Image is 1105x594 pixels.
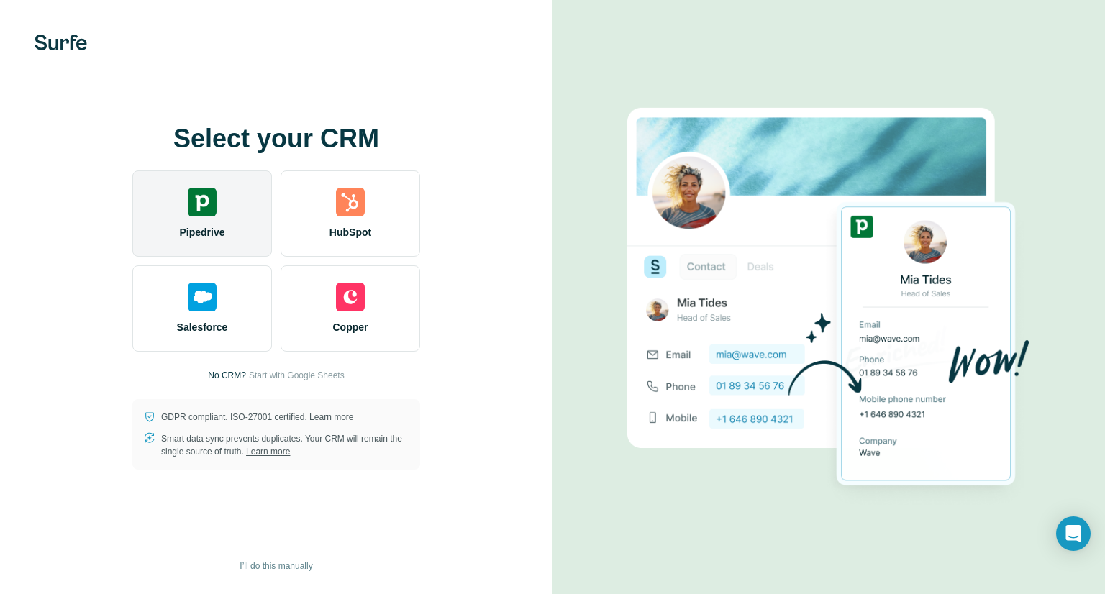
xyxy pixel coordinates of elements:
p: No CRM? [208,369,246,382]
p: GDPR compliant. ISO-27001 certified. [161,411,353,424]
a: Learn more [309,412,353,422]
button: I’ll do this manually [229,555,322,577]
img: pipedrive's logo [188,188,217,216]
a: Learn more [246,447,290,457]
img: PIPEDRIVE image [627,83,1030,511]
h1: Select your CRM [132,124,420,153]
span: Copper [333,320,368,334]
img: copper's logo [336,283,365,311]
img: salesforce's logo [188,283,217,311]
span: I’ll do this manually [240,559,312,572]
img: Surfe's logo [35,35,87,50]
span: Pipedrive [179,225,224,239]
button: Start with Google Sheets [249,369,345,382]
div: Open Intercom Messenger [1056,516,1091,551]
img: hubspot's logo [336,188,365,216]
span: Salesforce [177,320,228,334]
span: HubSpot [329,225,371,239]
p: Smart data sync prevents duplicates. Your CRM will remain the single source of truth. [161,432,409,458]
